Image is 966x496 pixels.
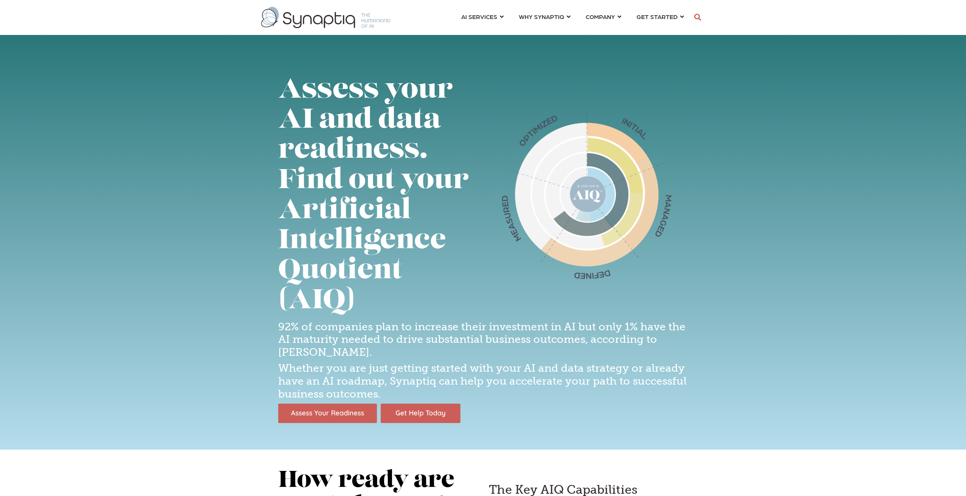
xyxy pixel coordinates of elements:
[461,10,504,24] a: AI SERVICES
[381,404,460,423] img: Get Help Today
[261,7,390,28] img: synaptiq logo-1
[278,404,377,423] img: Assess Your Readiness
[278,320,688,359] h4: 92% of companies plan to increase their investment in AI but only 1% have the AI maturity needed ...
[278,76,478,317] h1: Assess your AI and data readiness. Find out your Artificial Intelligence Quotient (AIQ)
[461,13,497,20] span: AI SERVICES
[586,13,615,20] span: COMPANY
[519,13,564,20] span: WHY SYNAPTIQ
[637,13,678,20] span: GET STARTED
[637,10,684,24] a: GET STARTED
[488,110,688,279] img: AIQ-Wheel_nolegend-tinified
[454,4,692,31] nav: menu
[586,10,621,24] a: COMPANY
[519,10,570,24] a: WHY SYNAPTIQ
[278,362,688,400] h4: Whether you are just getting started with your AI and data strategy or already have an AI roadmap...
